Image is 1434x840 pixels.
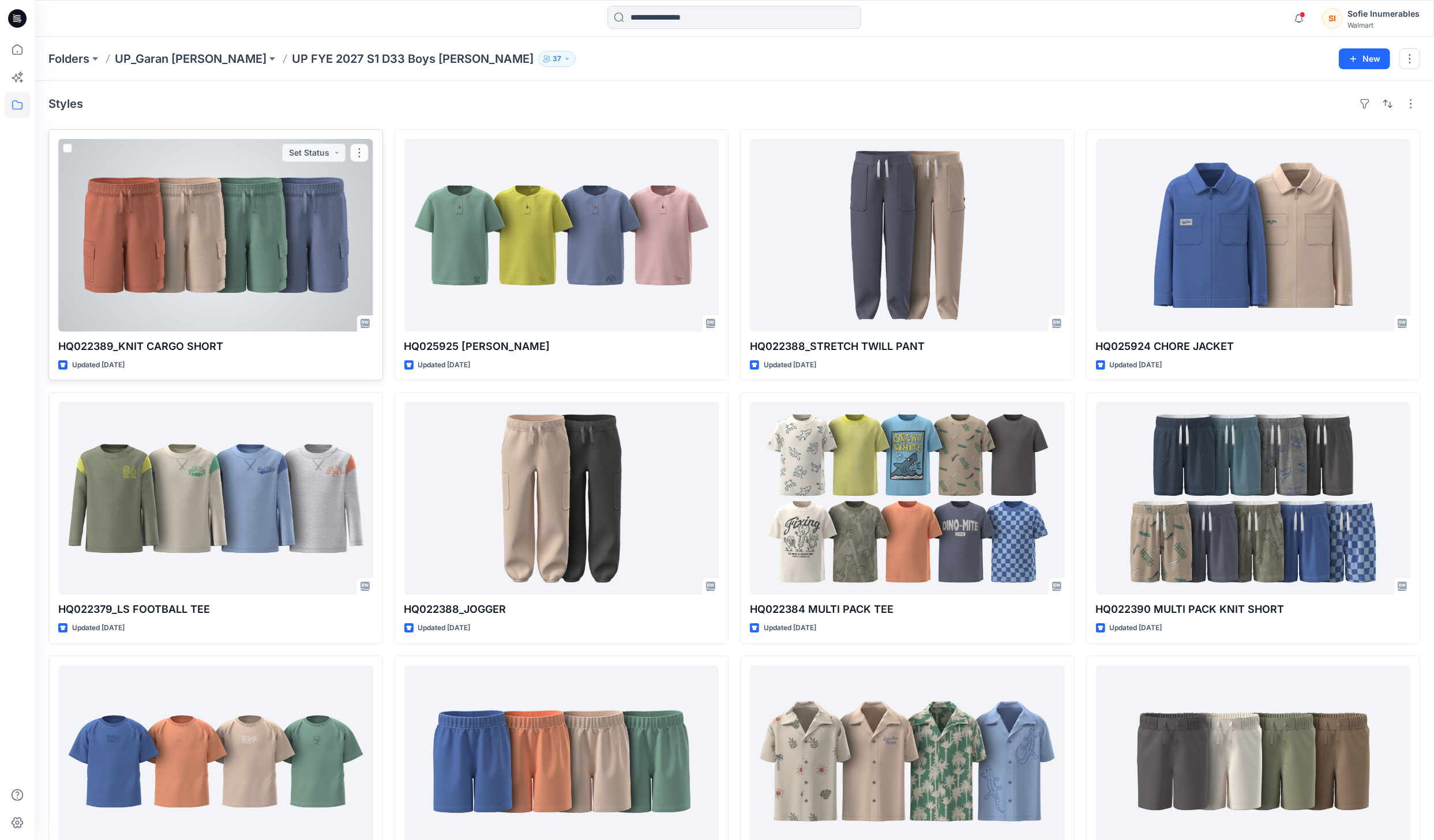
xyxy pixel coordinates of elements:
[115,51,266,67] a: UP_Garan [PERSON_NAME]
[1096,402,1411,594] a: HQ022390 MULTI PACK KNIT SHORT
[418,622,471,634] p: Updated [DATE]
[750,338,1065,355] p: HQ022388_STRETCH TWILL PANT
[1110,359,1162,371] p: Updated [DATE]
[1347,21,1420,29] div: Walmart
[1339,48,1390,69] button: New
[48,51,89,67] a: Folders
[72,359,125,371] p: Updated [DATE]
[48,97,83,111] h4: Styles
[1347,7,1420,21] div: Sofie Inumerables
[1096,338,1411,355] p: HQ025924 CHORE JACKET
[750,601,1065,617] p: HQ022384 MULTI PACK TEE
[750,402,1065,594] a: HQ022384 MULTI PACK TEE
[764,622,816,634] p: Updated [DATE]
[404,402,719,594] a: HQ022388_JOGGER
[292,51,534,67] p: UP FYE 2027 S1 D33 Boys [PERSON_NAME]
[1096,139,1411,332] a: HQ025924 CHORE JACKET
[764,359,816,371] p: Updated [DATE]
[1322,8,1343,29] div: SI
[58,402,373,594] a: HQ022379_LS FOOTBALL TEE
[750,139,1065,332] a: HQ022388_STRETCH TWILL PANT
[553,52,561,65] p: 37
[58,139,373,332] a: HQ022389_KNIT CARGO SHORT
[58,601,373,617] p: HQ022379_LS FOOTBALL TEE
[404,338,719,355] p: HQ025925 [PERSON_NAME]
[1110,622,1162,634] p: Updated [DATE]
[72,622,125,634] p: Updated [DATE]
[404,139,719,332] a: HQ025925 SLUB HENLEY
[1096,601,1411,617] p: HQ022390 MULTI PACK KNIT SHORT
[418,359,471,371] p: Updated [DATE]
[404,601,719,617] p: HQ022388_JOGGER
[58,338,373,355] p: HQ022389_KNIT CARGO SHORT
[538,51,576,67] button: 37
